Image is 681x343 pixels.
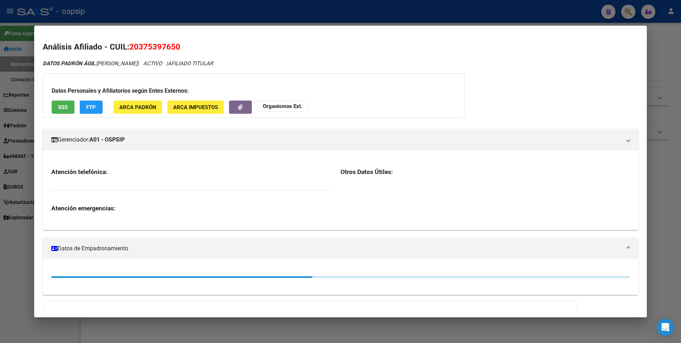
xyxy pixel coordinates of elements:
button: ARCA Impuestos [167,101,224,114]
span: SSS [58,104,68,111]
button: Organismos Ext. [257,101,308,112]
span: ARCA Padrón [119,104,156,111]
span: AFILIADO TITULAR [168,60,213,67]
mat-panel-title: Datos de Empadronamiento [51,244,622,253]
button: FTP [80,101,103,114]
div: Gerenciador:A01 - OSPSIP [43,150,639,230]
div: Datos de Empadronamiento [43,259,639,295]
div: Open Intercom Messenger [657,319,674,336]
mat-expansion-panel-header: Gerenciador:A01 - OSPSIP [43,129,639,150]
strong: Organismos Ext. [263,103,302,109]
mat-panel-title: Gerenciador: [51,135,622,144]
i: | ACTIVO | [43,60,213,67]
strong: A01 - OSPSIP [89,135,125,144]
button: SSS [52,101,74,114]
span: [PERSON_NAME] [43,60,137,67]
span: FTP [86,104,96,111]
h3: Datos Personales y Afiliatorios según Entes Externos: [52,87,456,95]
button: ARCA Padrón [114,101,162,114]
strong: DATOS PADRÓN ÁGIL: [43,60,97,67]
h3: Atención telefónica: [51,168,332,176]
h3: Otros Datos Útiles: [340,168,630,176]
h3: Atención emergencias: [51,204,332,212]
h2: Análisis Afiliado - CUIL: [43,41,639,53]
mat-expansion-panel-header: Datos de Empadronamiento [43,238,639,259]
span: 20375397650 [129,42,180,51]
span: ARCA Impuestos [173,104,218,111]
